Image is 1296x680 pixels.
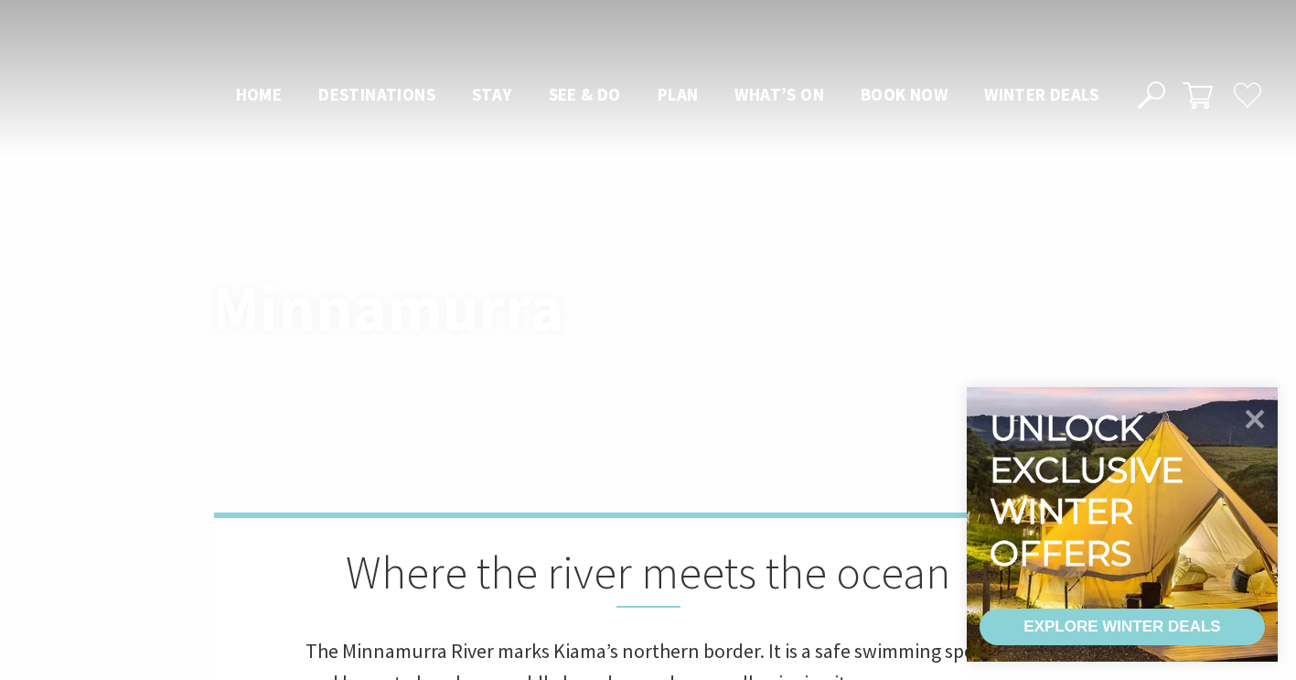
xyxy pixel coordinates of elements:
a: Explore [267,242,327,262]
span: Book now [861,83,948,105]
span: Destinations [318,83,435,105]
li: Minnamurra [488,240,579,264]
div: EXPLORE WINTER DEALS [1023,609,1220,645]
a: EXPLORE WINTER DEALS [980,609,1265,645]
span: Stay [472,83,512,105]
span: What’s On [734,83,824,105]
nav: Main Menu [218,81,1117,111]
h1: Minnamurra [212,273,729,343]
div: Unlock exclusive winter offers [990,407,1192,574]
a: Home [212,242,252,262]
a: Towns & Villages [342,242,470,262]
h2: Where the river meets the ocean [305,545,991,608]
span: See & Do [549,83,621,105]
span: Winter Deals [984,83,1098,105]
span: Plan [658,83,699,105]
span: Home [236,83,283,105]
